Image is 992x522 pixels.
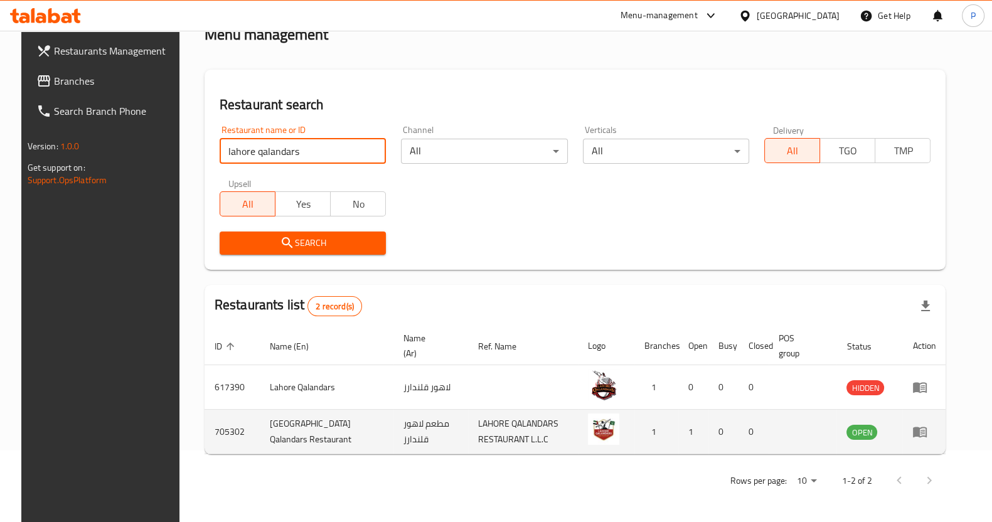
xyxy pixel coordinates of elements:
td: 0 [708,365,739,410]
td: 705302 [205,410,260,454]
span: All [225,195,270,213]
span: Restaurants Management [54,43,177,58]
td: 0 [739,365,769,410]
span: HIDDEN [846,381,884,395]
span: Status [846,339,887,354]
button: All [220,191,275,216]
span: OPEN [846,425,877,440]
span: P [971,9,976,23]
img: Lahore Qalandars Restaurant [588,413,619,445]
span: TGO [825,142,870,160]
span: No [336,195,381,213]
span: 1.0.0 [60,138,80,154]
span: Name (En) [270,339,325,354]
span: TMP [880,142,925,160]
span: ID [215,339,238,354]
button: Search [220,232,386,255]
span: Ref. Name [478,339,533,354]
div: [GEOGRAPHIC_DATA] [757,9,840,23]
a: Search Branch Phone [26,96,187,126]
th: Busy [708,327,739,365]
h2: Restaurants list [215,296,362,316]
td: Lahore Qalandars [260,365,393,410]
td: [GEOGRAPHIC_DATA] Qalandars Restaurant [260,410,393,454]
th: Branches [634,327,678,365]
td: لاهور قلندارز [393,365,468,410]
a: Branches [26,66,187,96]
span: Get support on: [28,159,85,176]
span: 2 record(s) [308,301,361,312]
p: Rows per page: [730,473,786,489]
td: 1 [634,365,678,410]
div: All [401,139,567,164]
td: 0 [708,410,739,454]
th: Open [678,327,708,365]
button: No [330,191,386,216]
span: Version: [28,138,58,154]
td: LAHORE QALANDARS RESTAURANT L.L.C [468,410,578,454]
div: Rows per page: [791,472,821,491]
span: Search Branch Phone [54,104,177,119]
span: Search [230,235,376,251]
td: 1 [678,410,708,454]
h2: Menu management [205,24,328,45]
span: POS group [779,331,821,361]
td: 0 [739,410,769,454]
h2: Restaurant search [220,95,931,114]
img: Lahore Qalandars [588,369,619,400]
label: Delivery [773,125,804,134]
table: enhanced table [205,327,946,454]
a: Support.OpsPlatform [28,172,107,188]
div: Menu [912,380,936,395]
button: TGO [819,138,875,163]
th: Logo [578,327,634,365]
a: Restaurants Management [26,36,187,66]
td: 1 [634,410,678,454]
button: Yes [275,191,331,216]
div: Export file [910,291,941,321]
button: All [764,138,820,163]
div: All [583,139,749,164]
th: Closed [739,327,769,365]
td: مطعم لاهور قلندارز [393,410,468,454]
p: 1-2 of 2 [841,473,872,489]
span: Yes [280,195,326,213]
td: 0 [678,365,708,410]
button: TMP [875,138,931,163]
span: Branches [54,73,177,88]
div: OPEN [846,425,877,440]
div: Total records count [307,296,362,316]
th: Action [902,327,946,365]
div: Menu-management [621,8,698,23]
label: Upsell [228,179,252,188]
td: 617390 [205,365,260,410]
span: All [770,142,815,160]
span: Name (Ar) [403,331,453,361]
input: Search for restaurant name or ID.. [220,139,386,164]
